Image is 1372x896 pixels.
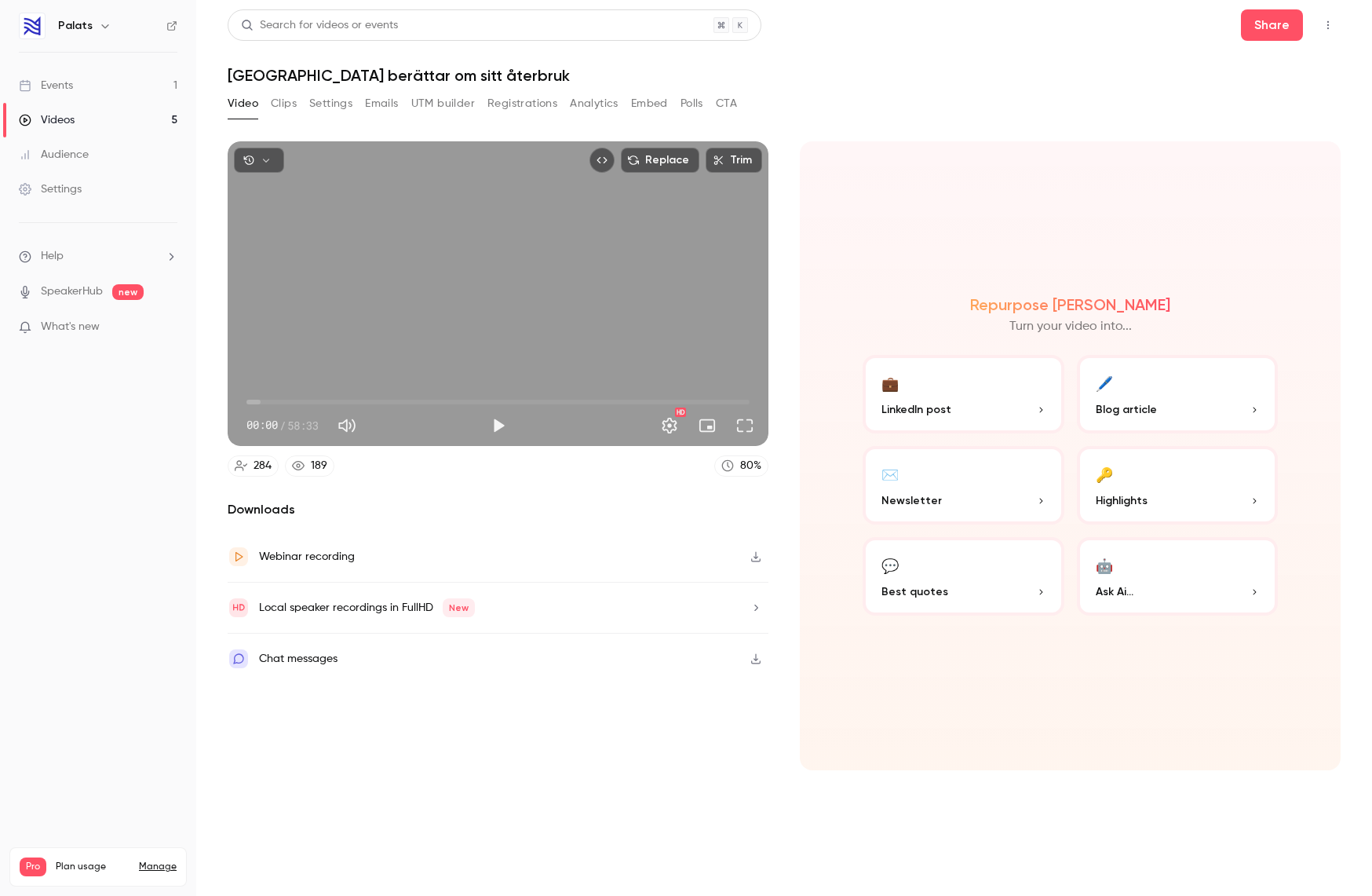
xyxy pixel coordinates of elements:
[1241,9,1303,41] button: Share
[1096,583,1133,600] span: Ask Ai...
[1077,446,1279,525] button: 🔑Highlights
[20,858,46,876] span: Pro
[56,861,130,873] span: Plan usage
[706,148,762,173] button: Trim
[246,417,278,433] span: 00:00
[881,462,899,486] div: ✉️
[254,458,272,474] div: 284
[654,410,685,441] button: Settings
[259,598,475,617] div: Local speaker recordings in FullHD
[309,91,352,116] button: Settings
[228,91,258,116] button: Video
[881,492,942,509] span: Newsletter
[41,319,100,335] span: What's new
[411,91,475,116] button: UTM builder
[331,410,363,441] button: Mute
[41,248,64,265] span: Help
[716,91,737,116] button: CTA
[863,355,1064,433] button: 💼LinkedIn post
[740,458,761,474] div: 80 %
[259,547,355,566] div: Webinar recording
[1077,537,1279,616] button: 🤖Ask Ai...
[487,91,557,116] button: Registrations
[631,91,668,116] button: Embed
[1077,355,1279,433] button: 🖊️Blog article
[19,78,73,93] div: Events
[970,295,1170,314] h2: Repurpose [PERSON_NAME]
[881,401,951,418] span: LinkedIn post
[271,91,297,116] button: Clips
[863,537,1064,616] button: 💬Best quotes
[621,148,699,173] button: Replace
[1096,401,1157,418] span: Blog article
[570,91,618,116] button: Analytics
[365,91,398,116] button: Emails
[1315,13,1341,38] button: Top Bar Actions
[1096,492,1148,509] span: Highlights
[589,148,615,173] button: Embed video
[246,417,319,433] div: 00:00
[729,410,761,441] button: Full screen
[1096,462,1113,486] div: 🔑
[311,458,327,474] div: 189
[228,500,768,519] h2: Downloads
[19,181,82,197] div: Settings
[58,18,93,34] h6: Palats
[228,455,279,477] a: 284
[714,455,768,477] a: 80%
[681,91,703,116] button: Polls
[483,410,514,441] button: Play
[443,598,475,617] span: New
[863,446,1064,525] button: ✉️Newsletter
[20,13,45,38] img: Palats
[1096,371,1113,395] div: 🖊️
[675,408,686,417] div: HD
[259,649,338,668] div: Chat messages
[881,553,899,577] div: 💬
[228,66,1341,85] h1: [GEOGRAPHIC_DATA] berättar om sitt återbruk
[139,861,177,873] a: Manage
[881,583,948,600] span: Best quotes
[19,248,177,265] li: help-dropdown-opener
[41,283,103,300] a: SpeakerHub
[241,17,398,34] div: Search for videos or events
[1009,317,1132,336] p: Turn your video into...
[19,112,75,128] div: Videos
[1096,553,1113,577] div: 🤖
[159,320,177,335] iframe: Noticeable Trigger
[881,371,899,395] div: 💼
[691,410,723,441] button: Turn on miniplayer
[287,417,319,433] span: 58:33
[19,147,89,163] div: Audience
[112,284,144,300] span: new
[279,417,286,433] span: /
[285,455,334,477] a: 189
